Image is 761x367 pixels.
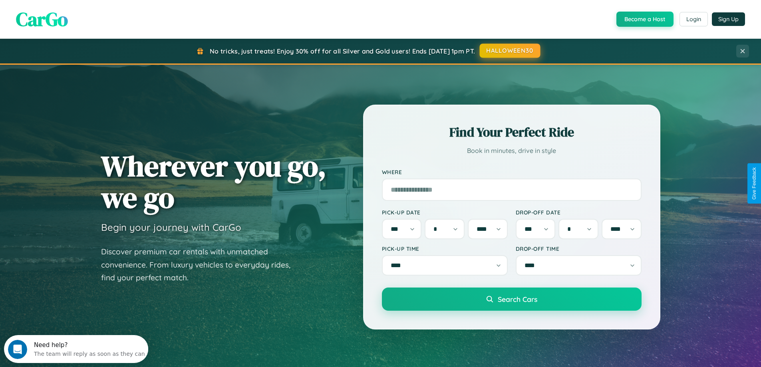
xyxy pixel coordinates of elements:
[3,3,149,25] div: Open Intercom Messenger
[30,7,141,13] div: Need help?
[516,209,642,216] label: Drop-off Date
[4,335,148,363] iframe: Intercom live chat discovery launcher
[480,44,540,58] button: HALLOWEEN30
[382,209,508,216] label: Pick-up Date
[101,245,301,284] p: Discover premium car rentals with unmatched convenience. From luxury vehicles to everyday rides, ...
[382,288,642,311] button: Search Cars
[16,6,68,32] span: CarGo
[382,169,642,175] label: Where
[751,167,757,200] div: Give Feedback
[8,340,27,359] iframe: Intercom live chat
[712,12,745,26] button: Sign Up
[30,13,141,22] div: The team will reply as soon as they can
[382,123,642,141] h2: Find Your Perfect Ride
[498,295,537,304] span: Search Cars
[680,12,708,26] button: Login
[101,150,326,213] h1: Wherever you go, we go
[382,245,508,252] label: Pick-up Time
[210,47,475,55] span: No tricks, just treats! Enjoy 30% off for all Silver and Gold users! Ends [DATE] 1pm PT.
[382,145,642,157] p: Book in minutes, drive in style
[616,12,674,27] button: Become a Host
[101,221,241,233] h3: Begin your journey with CarGo
[516,245,642,252] label: Drop-off Time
